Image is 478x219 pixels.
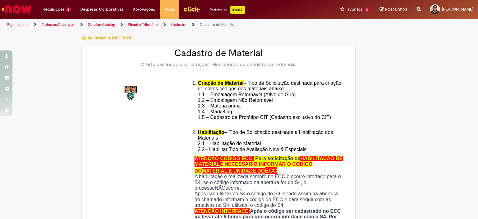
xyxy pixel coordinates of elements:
[164,6,174,12] span: More
[42,22,75,27] a: Todos os Catálogos
[442,7,473,12] span: [PERSON_NAME]
[230,6,245,14] p: +GenAi
[194,191,344,208] p: Após irão utilizar no S4 o código do S4, sendo assim na abertura do chamado informam o código do ...
[171,22,186,27] a: Cadastro
[88,22,115,27] a: Service Catalog
[265,167,277,174] span: ECC
[198,80,341,126] span: – Tipo de Solicitação destinada para criação de novos códigos dos materiais abaixo: 1.1 – Embalag...
[198,130,333,152] span: – Tipo de Solicitação destinada a Habilitação dos Materiais 2.1 – Habilitação de Material 2.2 - H...
[183,4,200,14] img: click_logo_yellow_360x200.png
[88,48,349,58] h2: Cadastro de Material
[202,168,265,174] span: MATERIAL E UNIDADE DO
[43,6,64,12] span: Requisições
[198,130,224,135] span: Habilitação
[128,22,158,27] a: Fiscal e Tributário
[345,6,363,12] span: Favoritos
[255,156,300,161] span: Para solicitação de
[385,6,407,12] span: Rascunhos
[200,22,235,27] a: Cadastro de Material
[198,80,244,86] span: Criação de Material
[209,6,245,14] div: Padroniza
[194,156,254,161] span: ATENÇÃO CÓDIGO ECC!
[88,61,349,68] div: Oferta destinada à solicitações relacionadas ao cadastro de materiais.
[7,22,28,27] a: Página inicial
[194,208,250,214] span: ATENÇÃO INTERFACE!
[194,174,344,191] p: A habilitação é realizada sempre no ECC e ocorre interface para o S4, se o código informado na ab...
[80,6,124,12] span: Despesas Corporativas
[380,7,407,12] a: Rascunhos
[133,6,155,12] span: Aprovações
[364,7,370,12] span: 10
[121,83,141,103] img: Cadastro de Material
[87,36,132,40] span: Adicionar a Favoritos
[81,31,136,45] button: Adicionar a Favoritos
[1,3,33,16] img: ServiceNow
[194,161,312,173] span: É NECESSÁRIO INFORMAR O CÓDIGO DO
[66,7,71,12] span: 5
[194,156,343,167] span: HABILITAÇÃO DE MATERIAL
[5,19,314,31] ul: Trilhas de página
[215,185,226,191] u: NÃO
